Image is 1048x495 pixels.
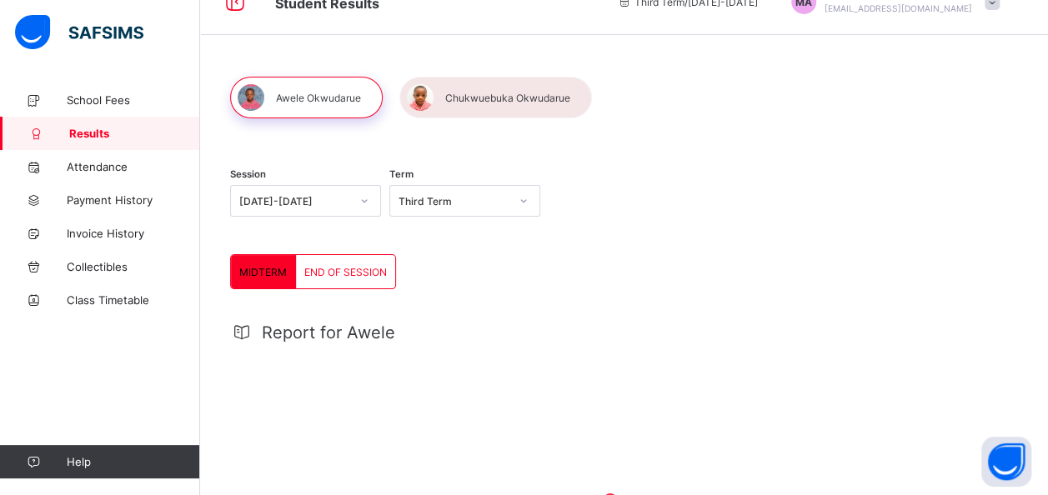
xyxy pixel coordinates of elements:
[825,3,972,13] span: [EMAIL_ADDRESS][DOMAIN_NAME]
[981,437,1031,487] button: Open asap
[67,260,200,273] span: Collectibles
[230,168,266,180] span: Session
[389,168,414,180] span: Term
[67,193,200,207] span: Payment History
[69,127,200,140] span: Results
[67,455,199,468] span: Help
[67,227,200,240] span: Invoice History
[15,15,143,50] img: safsims
[399,195,509,207] div: Third Term
[67,293,200,307] span: Class Timetable
[67,160,200,173] span: Attendance
[262,322,395,342] span: Report for Awele
[304,266,387,278] span: END OF SESSION
[239,266,287,278] span: MIDTERM
[67,93,200,107] span: School Fees
[239,195,350,207] div: [DATE]-[DATE]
